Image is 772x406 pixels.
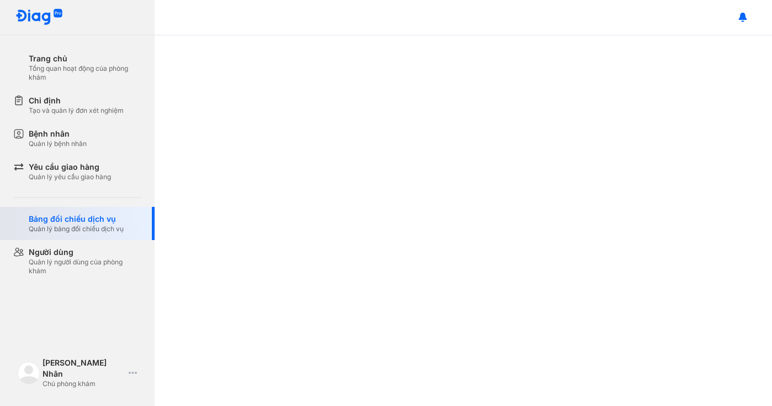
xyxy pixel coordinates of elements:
div: Tạo và quản lý đơn xét nghiệm [29,106,124,115]
div: Yêu cầu giao hàng [29,162,111,173]
img: logo [18,362,40,384]
div: Người dùng [29,247,141,258]
div: Quản lý bệnh nhân [29,139,87,148]
div: Quản lý người dùng của phòng khám [29,258,141,275]
div: Quản lý yêu cầu giao hàng [29,173,111,181]
div: [PERSON_NAME] Nhân [43,357,124,379]
div: Chỉ định [29,95,124,106]
div: Quản lý bảng đối chiếu dịch vụ [29,225,124,233]
div: Tổng quan hoạt động của phòng khám [29,64,141,82]
div: Trang chủ [29,53,141,64]
div: Bảng đối chiếu dịch vụ [29,214,124,225]
div: Chủ phòng khám [43,379,124,388]
img: logo [15,9,63,26]
div: Bệnh nhân [29,128,87,139]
